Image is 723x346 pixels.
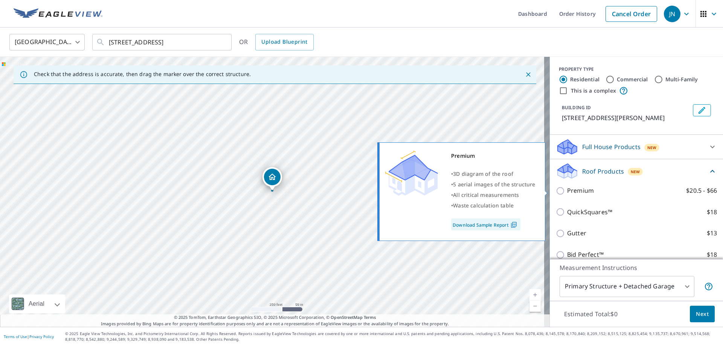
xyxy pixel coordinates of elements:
span: © 2025 TomTom, Earthstar Geographics SIO, © 2025 Microsoft Corporation, © [174,314,376,321]
a: Privacy Policy [29,334,54,339]
button: Close [523,70,533,79]
span: 3D diagram of the roof [453,170,513,177]
div: OR [239,34,314,50]
p: QuickSquares™ [567,207,612,217]
span: All critical measurements [453,191,519,198]
div: • [451,190,535,200]
span: Waste calculation table [453,202,514,209]
a: Upload Blueprint [255,34,313,50]
div: • [451,179,535,190]
p: BUILDING ID [562,104,591,111]
div: Primary Structure + Detached Garage [560,276,694,297]
div: Full House ProductsNew [556,138,717,156]
input: Search by address or latitude-longitude [109,32,216,53]
img: EV Logo [14,8,102,20]
img: Premium [385,151,438,196]
button: Edit building 1 [693,104,711,116]
p: Full House Products [582,142,641,151]
a: Terms [364,314,376,320]
p: [STREET_ADDRESS][PERSON_NAME] [562,113,690,122]
div: Roof ProductsNew [556,162,717,180]
label: This is a complex [571,87,616,95]
p: $18 [707,250,717,259]
a: Current Level 17, Zoom Out [529,300,541,312]
a: Current Level 17, Zoom In [529,289,541,300]
p: Bid Perfect™ [567,250,604,259]
a: Download Sample Report [451,218,520,230]
span: New [647,145,657,151]
span: Next [696,309,709,319]
p: Gutter [567,229,586,238]
label: Multi-Family [665,76,698,83]
a: Cancel Order [606,6,657,22]
div: Aerial [26,294,47,313]
p: Estimated Total: $0 [558,306,624,322]
p: $20.5 - $66 [686,186,717,195]
p: $18 [707,207,717,217]
div: JN [664,6,680,22]
div: [GEOGRAPHIC_DATA] [9,32,85,53]
div: Aerial [9,294,65,313]
p: © 2025 Eagle View Technologies, Inc. and Pictometry International Corp. All Rights Reserved. Repo... [65,331,719,342]
span: Upload Blueprint [261,37,307,47]
span: Your report will include the primary structure and a detached garage if one exists. [704,282,713,291]
p: Premium [567,186,594,195]
p: | [4,334,54,339]
label: Residential [570,76,599,83]
p: Check that the address is accurate, then drag the marker over the correct structure. [34,71,251,78]
div: Premium [451,151,535,161]
a: Terms of Use [4,334,27,339]
label: Commercial [617,76,648,83]
img: Pdf Icon [509,221,519,228]
div: Dropped pin, building 1, Residential property, 22983 Fontwell Sq Sterling, VA 20166 [262,167,282,191]
div: • [451,169,535,179]
p: Roof Products [582,167,624,176]
div: • [451,200,535,211]
span: New [631,169,640,175]
p: Measurement Instructions [560,263,713,272]
button: Next [690,306,715,323]
span: 5 aerial images of the structure [453,181,535,188]
p: $13 [707,229,717,238]
a: OpenStreetMap [331,314,362,320]
div: PROPERTY TYPE [559,66,714,73]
